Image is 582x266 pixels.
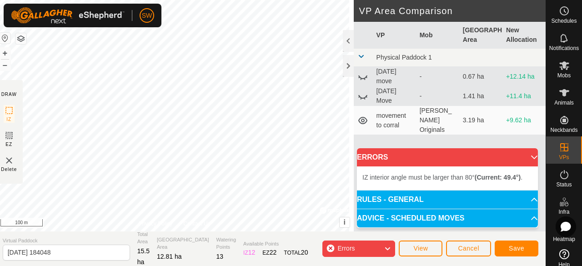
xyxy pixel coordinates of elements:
span: 20 [301,249,308,256]
span: 13 [216,253,224,260]
span: EZ [5,141,12,148]
button: Save [495,241,538,256]
div: IZ [243,248,255,257]
p-accordion-header: ERRORS [357,148,538,166]
p-accordion-header: RULES - GENERAL [357,191,538,209]
span: Virtual Paddock [3,237,130,245]
button: Map Layers [15,33,26,44]
h2: VP Area Comparison [359,5,546,16]
div: EZ [262,248,276,257]
span: Total Area [137,231,150,246]
td: +9.62 ha [502,106,546,135]
img: Gallagher Logo [11,7,125,24]
th: New Allocation [502,22,546,49]
td: +12.14 ha [502,67,546,86]
span: IZ interior angle must be larger than 80° . [362,174,522,181]
span: 12.81 ha [157,253,182,260]
td: movement to corral [373,106,416,135]
img: VP [4,155,15,166]
td: 0.67 ha [459,67,502,86]
button: i [340,217,350,227]
span: [GEOGRAPHIC_DATA] Area [157,236,209,251]
td: [DATE] move [373,67,416,86]
a: Privacy Policy [139,220,173,228]
div: [PERSON_NAME] Originals [420,106,456,135]
span: Watering Points [216,236,236,251]
div: - [420,72,456,81]
span: ADVICE - SCHEDULED MOVES [357,215,464,222]
span: Save [509,245,524,252]
span: Neckbands [550,127,577,133]
td: 1.41 ha [459,86,502,106]
div: DRAW [1,91,17,98]
span: Mobs [557,73,571,78]
p-accordion-header: ADVICE - SCHEDULED MOVES [357,209,538,227]
span: 15.5 ha [137,247,150,266]
span: Errors [337,245,355,252]
span: Physical Paddock 1 [376,54,432,61]
th: [GEOGRAPHIC_DATA] Area [459,22,502,49]
span: Infra [558,209,569,215]
th: VP [373,22,416,49]
span: SW [142,11,152,20]
span: Status [556,182,572,187]
span: i [343,218,345,226]
p-accordion-content: ERRORS [357,166,538,190]
span: Cancel [458,245,479,252]
span: Delete [1,166,17,173]
span: 12 [248,249,256,256]
span: Schedules [551,18,577,24]
td: +11.4 ha [502,86,546,106]
b: (Current: 49.4°) [475,174,521,181]
span: Heatmap [553,236,575,242]
span: View [413,245,428,252]
span: Animals [554,100,574,105]
td: [DATE] Move [373,86,416,106]
th: Mob [416,22,459,49]
td: 3.19 ha [459,106,502,135]
button: View [399,241,442,256]
span: Available Points [243,240,308,248]
span: RULES - GENERAL [357,196,424,203]
span: Notifications [549,45,579,51]
div: - [420,91,456,101]
span: VPs [559,155,569,160]
button: Cancel [446,241,491,256]
div: TOTAL [284,248,308,257]
span: 22 [270,249,277,256]
span: IZ [6,116,11,123]
a: Contact Us [183,220,210,228]
span: ERRORS [357,154,388,161]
